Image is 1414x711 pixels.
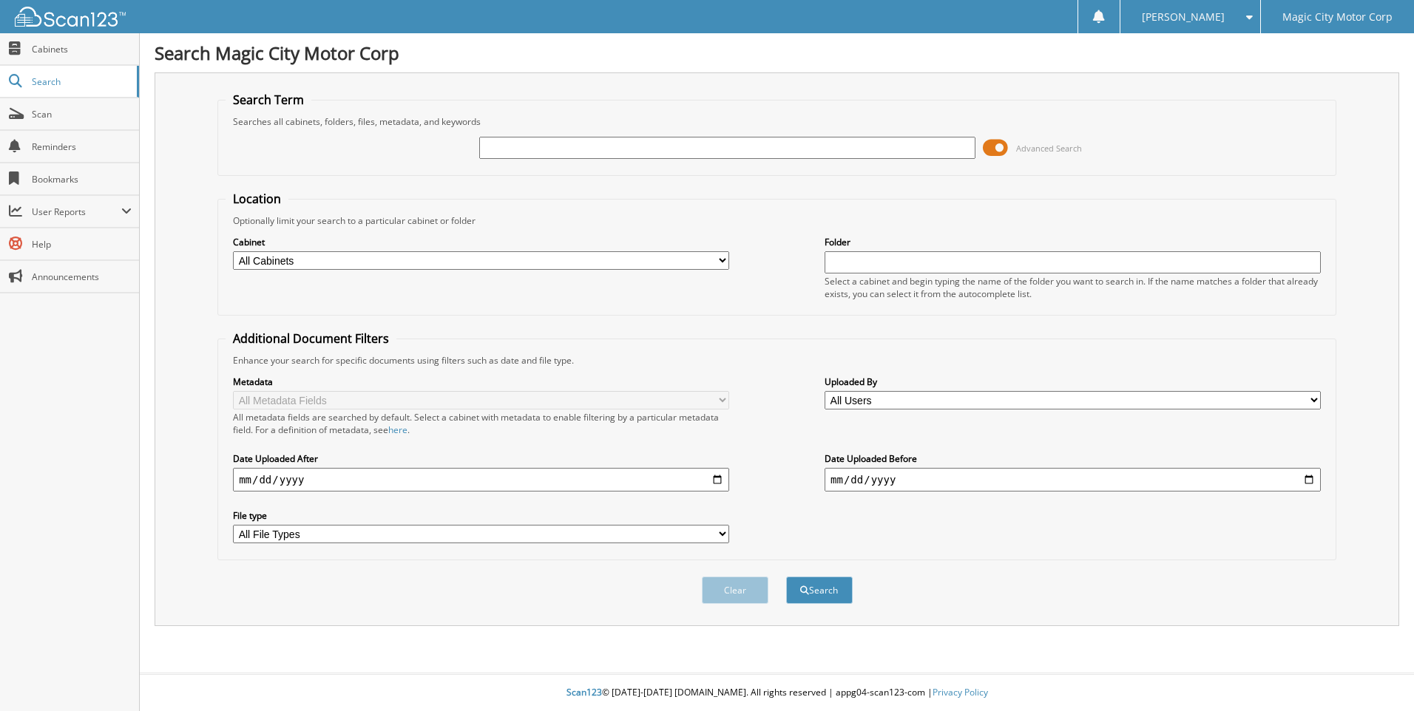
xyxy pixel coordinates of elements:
span: Scan123 [566,686,602,698]
span: Reminders [32,140,132,153]
legend: Additional Document Filters [226,330,396,347]
div: Enhance your search for specific documents using filters such as date and file type. [226,354,1328,367]
div: Searches all cabinets, folders, files, metadata, and keywords [226,115,1328,128]
span: Announcements [32,271,132,283]
div: Optionally limit your search to a particular cabinet or folder [226,214,1328,227]
span: Bookmarks [32,173,132,186]
label: Metadata [233,375,729,388]
span: Cabinets [32,43,132,55]
img: scan123-logo-white.svg [15,7,126,27]
span: Help [32,238,132,251]
a: here [388,423,407,436]
legend: Location [226,191,288,207]
div: All metadata fields are searched by default. Select a cabinet with metadata to enable filtering b... [233,411,729,436]
input: end [825,468,1321,491]
legend: Search Term [226,92,311,108]
div: © [DATE]-[DATE] [DOMAIN_NAME]. All rights reserved | appg04-scan123-com | [140,675,1414,711]
span: Magic City Motor Corp [1282,13,1393,21]
span: Scan [32,108,132,120]
label: File type [233,509,729,522]
button: Search [786,576,853,604]
span: [PERSON_NAME] [1142,13,1225,21]
input: start [233,468,729,491]
h1: Search Magic City Motor Corp [155,41,1399,65]
span: User Reports [32,205,121,218]
iframe: Chat Widget [1340,640,1414,711]
a: Privacy Policy [933,686,988,698]
label: Date Uploaded After [233,452,729,465]
label: Date Uploaded Before [825,452,1321,465]
label: Uploaded By [825,375,1321,388]
span: Advanced Search [1016,143,1082,154]
div: Select a cabinet and begin typing the name of the folder you want to search in. If the name match... [825,275,1321,300]
button: Clear [702,576,768,604]
label: Cabinet [233,236,729,248]
label: Folder [825,236,1321,248]
span: Search [32,75,129,88]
